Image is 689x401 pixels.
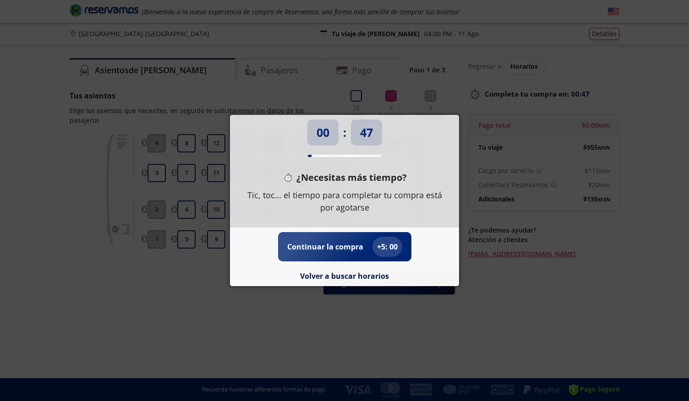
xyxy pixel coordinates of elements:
[287,241,363,252] p: Continuar la compra
[360,124,373,141] p: 47
[317,124,329,141] p: 00
[343,124,346,141] p: :
[377,241,398,252] p: + 5 : 00
[300,271,389,282] button: Volver a buscar horarios
[296,171,407,184] p: ¿Necesitas más tiempo?
[244,189,445,214] p: Tic, toc… el tiempo para completar tu compra está por agotarse
[287,237,402,257] button: Continuar la compra+5: 00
